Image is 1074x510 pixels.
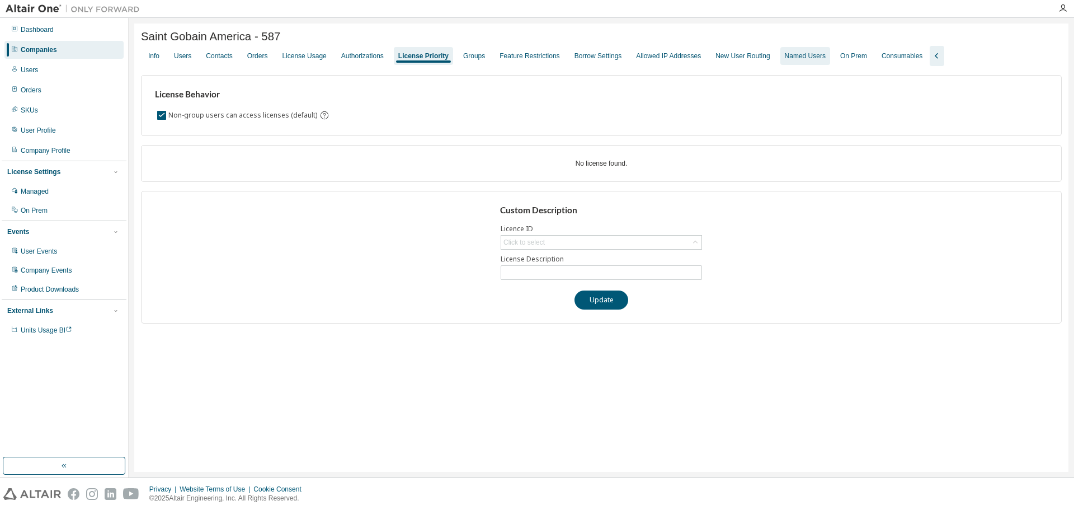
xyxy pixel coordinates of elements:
h3: License Behavior [155,89,328,100]
img: youtube.svg [123,488,139,500]
div: Named Users [785,52,826,60]
label: Licence ID [501,224,702,233]
div: Feature Restrictions [500,52,559,60]
div: No license found. [155,159,1048,168]
img: altair_logo.svg [3,488,61,500]
h3: Custom Description [500,205,703,216]
div: License Usage [282,52,326,60]
div: Website Terms of Use [180,485,253,494]
div: Events [7,227,29,236]
button: Update [574,291,628,310]
div: Users [21,65,38,74]
div: Borrow Settings [574,52,622,60]
div: Contacts [206,52,232,60]
svg: By default any user not assigned to any group can access any license. Turn this setting off to di... [319,110,329,120]
img: instagram.svg [86,488,98,500]
label: Non-group users can access licenses (default) [168,109,319,122]
div: Company Profile [21,146,70,155]
div: Allowed IP Addresses [636,52,701,60]
div: Consumables [882,52,922,60]
div: On Prem [840,52,867,60]
div: Click to select [503,238,545,247]
div: License Settings [7,167,60,176]
label: License Description [501,255,702,264]
div: On Prem [21,206,48,215]
div: Users [174,52,191,60]
div: Company Events [21,266,72,275]
img: Altair One [6,3,145,15]
div: Product Downloads [21,285,79,294]
div: Groups [463,52,485,60]
span: Units Usage BI [21,326,72,334]
div: SKUs [21,106,38,115]
div: Dashboard [21,25,54,34]
div: Orders [247,52,268,60]
div: External Links [7,306,53,315]
div: Cookie Consent [253,485,308,494]
img: facebook.svg [68,488,79,500]
span: Saint Gobain America - 587 [141,30,280,43]
div: User Profile [21,126,56,135]
div: User Events [21,247,57,256]
div: Orders [21,86,41,95]
div: License Priority [398,52,449,60]
div: Companies [21,45,57,54]
p: © 2025 Altair Engineering, Inc. All Rights Reserved. [149,494,308,503]
div: Authorizations [341,52,384,60]
div: New User Routing [715,52,770,60]
div: Privacy [149,485,180,494]
img: linkedin.svg [105,488,116,500]
div: Info [148,52,159,60]
div: Click to select [501,236,701,249]
div: Managed [21,187,49,196]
